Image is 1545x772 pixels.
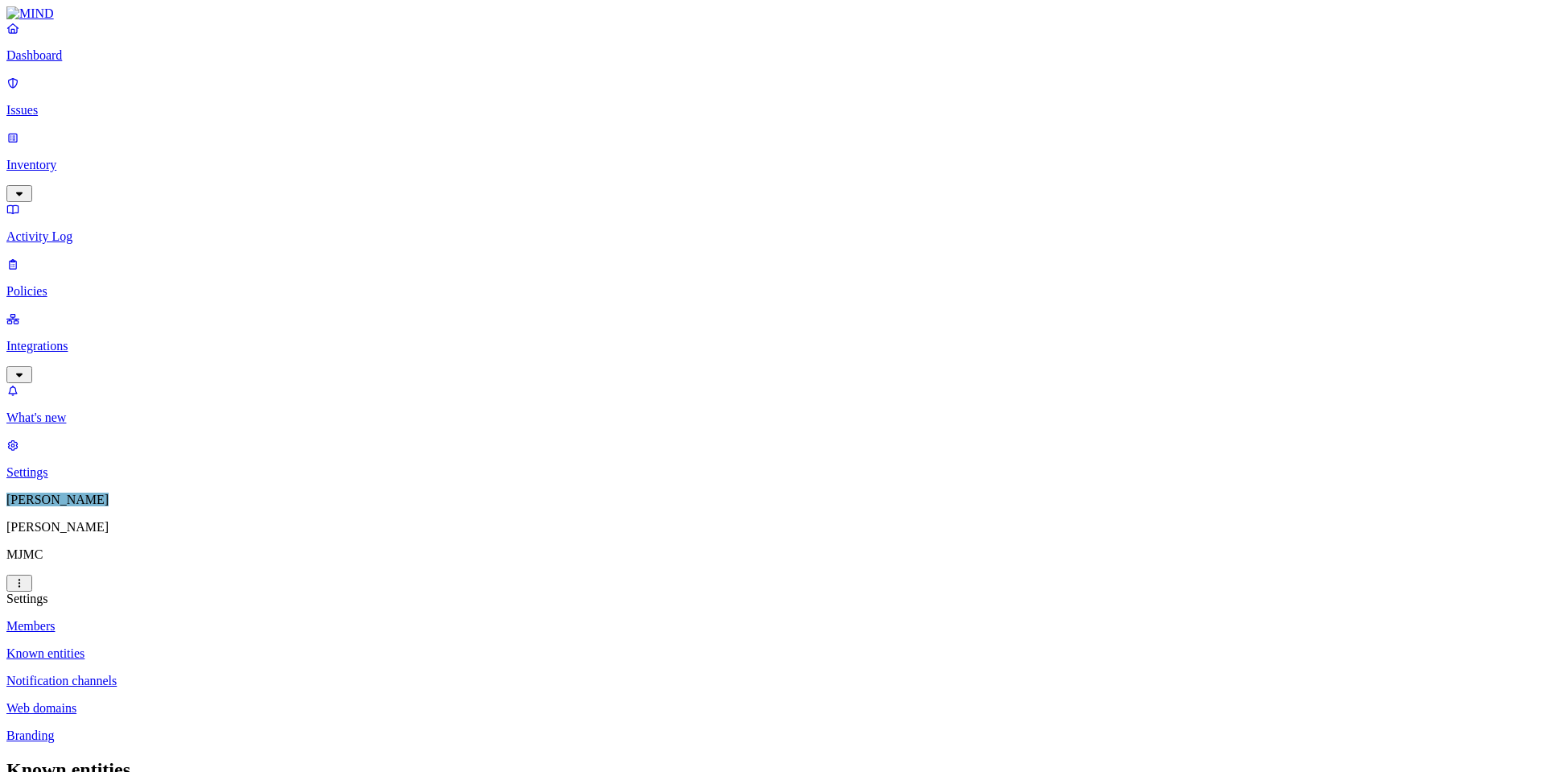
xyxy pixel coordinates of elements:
p: What's new [6,411,1539,425]
p: Integrations [6,339,1539,353]
a: Settings [6,438,1539,480]
a: Web domains [6,701,1539,716]
p: Dashboard [6,48,1539,63]
a: Branding [6,729,1539,743]
a: Known entities [6,646,1539,661]
a: Issues [6,76,1539,118]
p: [PERSON_NAME] [6,520,1539,535]
a: Members [6,619,1539,634]
a: Activity Log [6,202,1539,244]
a: Integrations [6,312,1539,381]
div: Settings [6,592,1539,606]
span: [PERSON_NAME] [6,493,109,506]
p: Settings [6,465,1539,480]
img: MIND [6,6,54,21]
p: MJMC [6,547,1539,562]
p: Inventory [6,158,1539,172]
a: What's new [6,383,1539,425]
p: Policies [6,284,1539,299]
a: MIND [6,6,1539,21]
a: Policies [6,257,1539,299]
a: Notification channels [6,674,1539,688]
a: Inventory [6,130,1539,200]
p: Issues [6,103,1539,118]
p: Activity Log [6,229,1539,244]
a: Dashboard [6,21,1539,63]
